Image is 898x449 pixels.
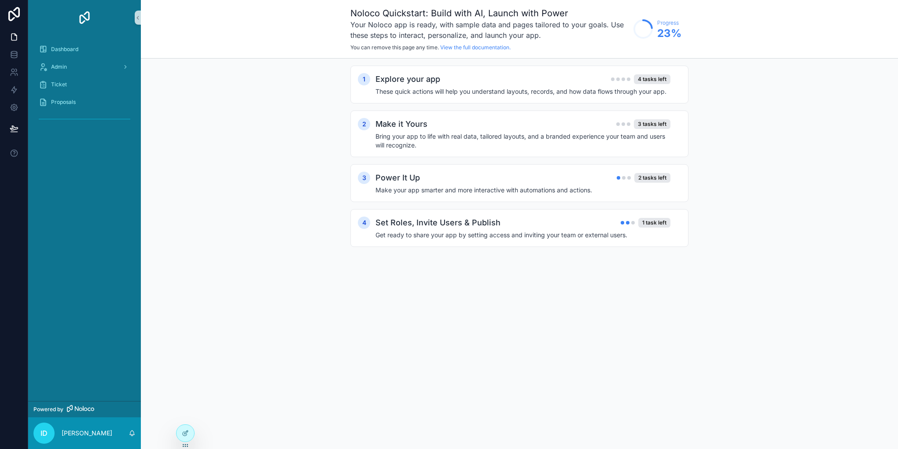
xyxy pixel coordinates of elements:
a: Proposals [33,94,136,110]
span: Admin [51,63,67,70]
a: View the full documentation. [440,44,511,51]
div: 1 task left [638,218,670,228]
h2: Power It Up [375,172,420,184]
span: You can remove this page any time. [350,44,439,51]
a: Ticket [33,77,136,92]
div: scrollable content [28,35,141,137]
span: Progress [657,19,681,26]
a: Admin [33,59,136,75]
span: Proposals [51,99,76,106]
div: 4 tasks left [634,74,670,84]
h4: Bring your app to life with real data, tailored layouts, and a branded experience your team and u... [375,132,670,150]
div: 4 [358,217,370,229]
div: 2 tasks left [634,173,670,183]
h4: Make your app smarter and more interactive with automations and actions. [375,186,670,195]
div: 3 [358,172,370,184]
img: App logo [77,11,92,25]
a: Dashboard [33,41,136,57]
a: Powered by [28,401,141,417]
span: Ticket [51,81,67,88]
h4: Get ready to share your app by setting access and inviting your team or external users. [375,231,670,239]
div: 1 [358,73,370,85]
h1: Noloco Quickstart: Build with AI, Launch with Power [350,7,629,19]
span: Dashboard [51,46,78,53]
span: 23 % [657,26,681,40]
div: 2 [358,118,370,130]
h2: Explore your app [375,73,440,85]
div: scrollable content [141,59,898,271]
span: ID [40,428,48,438]
span: Powered by [33,406,63,413]
p: [PERSON_NAME] [62,429,112,438]
h4: These quick actions will help you understand layouts, records, and how data flows through your app. [375,87,670,96]
div: 3 tasks left [634,119,670,129]
h2: Set Roles, Invite Users & Publish [375,217,501,229]
h3: Your Noloco app is ready, with sample data and pages tailored to your goals. Use these steps to i... [350,19,629,40]
h2: Make it Yours [375,118,427,130]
